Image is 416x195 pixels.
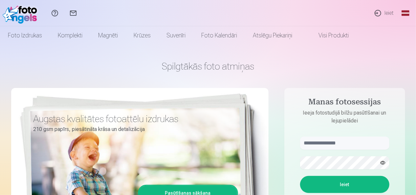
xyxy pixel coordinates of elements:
[300,176,389,193] button: Ieiet
[159,26,193,45] a: Suvenīri
[294,97,396,109] h4: Manas fotosessijas
[126,26,159,45] a: Krūzes
[33,125,233,134] p: 210 gsm papīrs, piesātināta krāsa un detalizācija
[90,26,126,45] a: Magnēti
[245,26,300,45] a: Atslēgu piekariņi
[300,26,357,45] a: Visi produkti
[294,109,396,125] p: Ieeja fotostudijā bilžu pasūtīšanai un lejupielādei
[3,3,40,24] img: /fa1
[11,60,405,72] h1: Spilgtākās foto atmiņas
[193,26,245,45] a: Foto kalendāri
[33,113,233,125] h3: Augstas kvalitātes fotoattēlu izdrukas
[50,26,90,45] a: Komplekti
